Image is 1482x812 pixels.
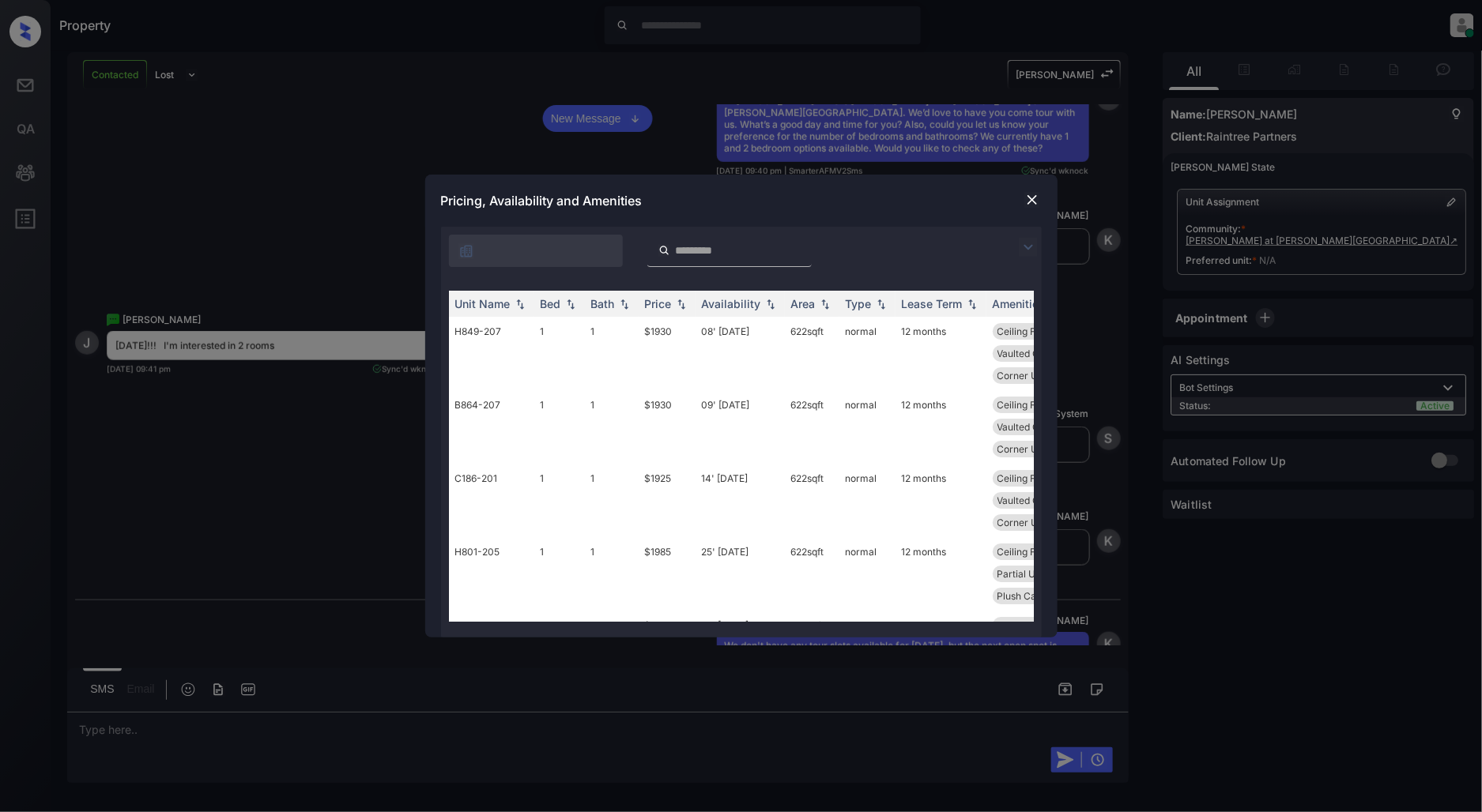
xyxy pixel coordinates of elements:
[896,611,986,706] td: 12 months
[997,325,1047,337] span: Ceiling Fan
[896,537,986,611] td: 12 months
[534,464,585,537] td: 1
[645,297,672,310] div: Price
[997,421,1071,433] span: Vaulted Ceiling...
[541,297,561,310] div: Bed
[534,317,585,390] td: 1
[696,537,785,611] td: 25' [DATE]
[639,317,696,390] td: $1930
[639,611,696,706] td: $2170
[696,464,785,537] td: 14' [DATE]
[696,390,785,464] td: 09' [DATE]
[839,464,896,537] td: normal
[455,297,511,310] div: Unit Name
[839,537,896,611] td: normal
[785,464,839,537] td: 622 sqft
[458,243,474,259] img: icon-zuma
[997,443,1050,455] span: Corner Unit
[449,537,534,611] td: H801-205
[997,590,1069,602] span: Plush Carpeting
[563,299,579,310] img: sorting
[585,537,639,611] td: 1
[639,537,696,611] td: $1985
[902,297,963,310] div: Lease Term
[785,537,839,611] td: 622 sqft
[1019,238,1038,257] img: icon-zuma
[1024,192,1040,208] img: close
[997,494,1071,506] span: Vaulted Ceiling...
[839,390,896,464] td: normal
[617,299,632,310] img: sorting
[534,611,585,706] td: 1
[846,297,872,310] div: Type
[997,619,1086,631] span: Framed Bathroom...
[673,299,689,310] img: sorting
[997,517,1050,528] span: Corner Unit
[658,243,670,258] img: icon-zuma
[585,464,639,537] td: 1
[896,317,986,390] td: 12 months
[425,175,1058,227] div: Pricing, Availability and Amenities
[839,317,896,390] td: normal
[785,390,839,464] td: 622 sqft
[585,317,639,390] td: 1
[534,390,585,464] td: 1
[817,299,833,310] img: sorting
[702,297,761,310] div: Availability
[791,297,816,310] div: Area
[639,390,696,464] td: $1930
[449,390,534,464] td: B864-207
[997,399,1047,411] span: Ceiling Fan
[585,390,639,464] td: 1
[785,317,839,390] td: 622 sqft
[896,464,986,537] td: 12 months
[997,472,1047,484] span: Ceiling Fan
[997,348,1071,359] span: Vaulted Ceiling...
[997,568,1068,580] span: Partial Upgrade
[993,297,1046,310] div: Amenities
[696,317,785,390] td: 08' [DATE]
[896,390,986,464] td: 12 months
[449,464,534,537] td: C186-201
[696,611,785,706] td: 27' [DATE]
[585,611,639,706] td: 1
[997,546,1047,558] span: Ceiling Fan
[512,299,528,310] img: sorting
[839,611,896,706] td: normal
[873,299,889,310] img: sorting
[449,317,534,390] td: H849-207
[763,299,779,310] img: sorting
[591,297,615,310] div: Bath
[449,611,534,706] td: B825-102
[997,370,1050,382] span: Corner Unit
[964,299,980,310] img: sorting
[785,611,839,706] td: 622 sqft
[639,464,696,537] td: $1925
[534,537,585,611] td: 1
